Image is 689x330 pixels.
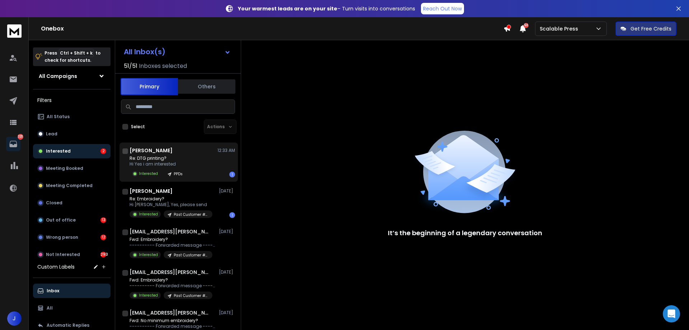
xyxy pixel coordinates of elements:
p: Closed [46,200,62,206]
button: Lead [33,127,111,141]
button: Others [178,79,235,94]
div: 1 [229,172,235,177]
button: Not Interested293 [33,247,111,262]
p: Inbox [47,288,59,294]
h3: Filters [33,95,111,105]
a: 320 [6,137,20,151]
p: Automatic Replies [47,322,89,328]
h1: All Inbox(s) [124,48,165,55]
p: Out of office [46,217,76,223]
img: logo [7,24,22,38]
h1: [EMAIL_ADDRESS][PERSON_NAME][DOMAIN_NAME] [130,269,208,276]
a: Reach Out Now [421,3,464,14]
p: Get Free Credits [631,25,671,32]
p: Meeting Booked [46,166,83,171]
button: J [7,311,22,326]
h1: [EMAIL_ADDRESS][PERSON_NAME][DOMAIN_NAME] [130,309,208,316]
button: All Inbox(s) [118,45,236,59]
button: All [33,301,111,315]
p: 320 [18,134,23,140]
p: Hi [PERSON_NAME], Yes, please send [130,202,212,208]
p: Not Interested [46,252,80,257]
p: All [47,305,53,311]
h1: All Campaigns [39,73,77,80]
p: It’s the beginning of a legendary conversation [388,228,542,238]
button: Inbox [33,284,111,298]
p: Past Customer #2 (SP) [174,293,208,298]
button: Primary [121,78,178,95]
p: Fwd: Embroidery? [130,277,216,283]
div: 1 [229,212,235,218]
label: Select [131,124,145,130]
span: 50 [524,23,529,28]
p: Hi Yes i am interested [130,161,187,167]
button: Out of office13 [33,213,111,227]
h3: Inboxes selected [139,62,187,70]
button: All Campaigns [33,69,111,83]
div: 13 [100,217,106,223]
p: Past Customer #2 (SP) [174,212,208,217]
strong: Your warmest leads are on your site [238,5,337,12]
p: [DATE] [219,310,235,316]
button: Interested2 [33,144,111,158]
h3: Custom Labels [37,263,75,270]
p: Interested [139,252,158,257]
p: 12:33 AM [217,148,235,153]
p: ---------- Forwarded message --------- From: [PERSON_NAME] [130,242,216,248]
h1: Onebox [41,24,503,33]
p: [DATE] [219,229,235,234]
p: Fwd: No minimum embroidery? [130,318,216,324]
h1: [PERSON_NAME] [130,147,173,154]
p: All Status [47,114,70,120]
p: [DATE] [219,269,235,275]
div: 293 [100,252,106,257]
button: Meeting Booked [33,161,111,176]
p: – Turn visits into conversations [238,5,415,12]
span: 51 / 51 [124,62,137,70]
h1: [PERSON_NAME] [130,187,173,195]
button: Wrong person12 [33,230,111,245]
p: Interested [139,171,158,176]
p: Wrong person [46,234,78,240]
p: PPDs [174,171,183,177]
p: Re: Embroidery? [130,196,212,202]
p: Interested [46,148,71,154]
p: Lead [46,131,57,137]
p: ---------- Forwarded message --------- From: [PERSON_NAME] [130,283,216,289]
p: Scalable Press [540,25,581,32]
button: Meeting Completed [33,178,111,193]
p: Fwd: Embroidery? [130,237,216,242]
div: Open Intercom Messenger [663,305,680,322]
p: [DATE] [219,188,235,194]
span: Ctrl + Shift + k [59,49,94,57]
p: Interested [139,212,158,217]
p: Re: DTG printing? [130,155,187,161]
p: Press to check for shortcuts. [44,50,100,64]
div: 12 [100,234,106,240]
p: Interested [139,293,158,298]
h1: [EMAIL_ADDRESS][PERSON_NAME][DOMAIN_NAME] [130,228,208,235]
button: Closed [33,196,111,210]
p: ---------- Forwarded message --------- From: [PERSON_NAME] [130,324,216,329]
button: All Status [33,110,111,124]
button: Get Free Credits [615,22,676,36]
p: Meeting Completed [46,183,93,189]
p: Past Customer #2 (SP) [174,252,208,258]
p: Reach Out Now [423,5,462,12]
div: 2 [100,148,106,154]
